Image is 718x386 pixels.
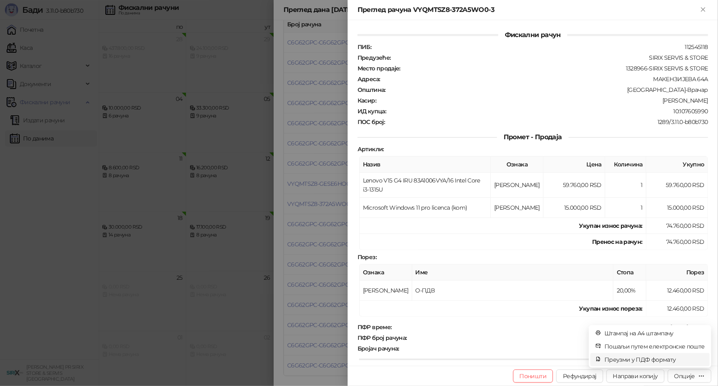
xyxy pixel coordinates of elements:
[358,5,698,15] div: Преглед рачуна VYQMTSZ8-372A5WO0-3
[604,329,705,338] span: Штампај на А4 штампачу
[544,157,605,173] th: Цена
[605,173,646,198] td: 1
[360,198,491,218] td: Microsoft Windows 11 pro licenca (kom)
[358,54,391,61] strong: Предузеће :
[491,198,544,218] td: [PERSON_NAME]
[646,281,708,301] td: 12.460,00 RSD
[668,370,711,383] button: Опције
[358,65,400,72] strong: Место продаје :
[556,370,603,383] button: Рефундирај
[579,305,643,312] strong: Укупан износ пореза:
[544,173,605,198] td: 59.760,00 RSD
[386,118,709,126] div: 1289/3.11.0-b80b730
[401,65,709,72] div: 1328966-SIRIX SERVIS & STORE
[513,370,553,383] button: Поништи
[392,54,709,61] div: SIRIX SERVIS & STORE
[491,173,544,198] td: [PERSON_NAME]
[358,75,380,83] strong: Адреса :
[360,173,491,198] td: Lenovo V15 G4 IRU 83A1006VYA/16 Intel Core i3-1315U
[605,157,646,173] th: Количина
[698,5,708,15] button: Close
[400,345,709,352] div: 3/3ПП
[358,334,407,342] strong: ПФР број рачуна :
[393,323,709,331] div: [DATE] 16:07:13
[646,157,708,173] th: Укупно
[377,97,709,104] div: [PERSON_NAME]
[360,157,491,173] th: Назив
[592,238,643,246] strong: Пренос на рачун :
[646,218,708,234] td: 74.760,00 RSD
[358,345,399,352] strong: Бројач рачуна :
[544,198,605,218] td: 15.000,00 RSD
[358,118,385,126] strong: ПОС број :
[646,173,708,198] td: 59.760,00 RSD
[358,145,384,153] strong: Артикли :
[387,108,709,115] div: 10:107605990
[604,342,705,351] span: Пошаљи путем електронске поште
[613,281,646,301] td: 20,00%
[646,301,708,317] td: 12.460,00 RSD
[674,372,695,380] div: Опције
[360,264,412,281] th: Ознака
[381,75,709,83] div: МАКЕНЗИЈЕВА 64А
[358,43,371,51] strong: ПИБ :
[358,323,392,331] strong: ПФР време :
[358,97,376,104] strong: Касир :
[498,31,567,39] span: Фискални рачун
[372,43,709,51] div: 112545118
[604,355,705,364] span: Преузми у ПДФ формату
[646,264,708,281] th: Порез
[358,108,386,115] strong: ИД купца :
[412,264,613,281] th: Име
[358,86,386,94] strong: Општина :
[412,281,613,301] td: О-ПДВ
[646,198,708,218] td: 15.000,00 RSD
[613,264,646,281] th: Стопа
[491,157,544,173] th: Ознака
[613,372,658,380] span: Направи копију
[408,334,709,342] div: VYQMTSZ8-372A5WO0-3
[605,198,646,218] td: 1
[646,234,708,250] td: 74.760,00 RSD
[360,281,412,301] td: [PERSON_NAME]
[579,222,643,229] strong: Укупан износ рачуна :
[358,253,376,261] strong: Порез :
[386,86,709,94] div: [GEOGRAPHIC_DATA]-Врачар
[606,370,665,383] button: Направи копију
[497,133,569,141] span: Промет - Продаја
